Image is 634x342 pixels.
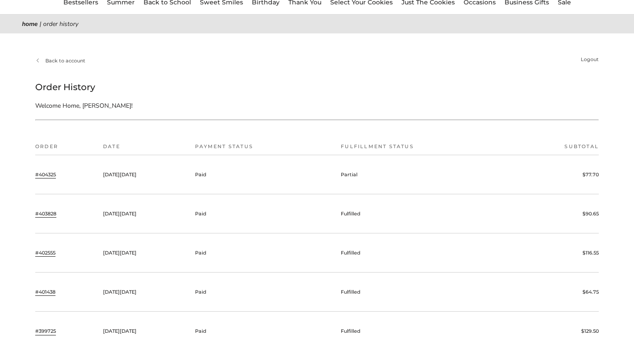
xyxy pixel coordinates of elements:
[336,155,515,194] td: Partial
[515,233,599,273] td: $116.55
[35,57,85,65] a: Back to account
[336,142,515,155] th: Fulfillment status
[99,155,191,194] td: [DATE][DATE]
[35,80,599,95] h1: Order History
[191,233,336,273] td: Paid
[35,210,56,218] a: #403828
[35,142,99,155] th: Order
[35,101,269,111] p: Welcome Home, [PERSON_NAME]!
[40,20,41,28] span: |
[515,142,599,155] th: Subtotal
[191,155,336,194] td: Paid
[515,155,599,194] td: $77.70
[22,19,612,29] nav: breadcrumbs
[191,273,336,312] td: Paid
[35,171,56,178] a: #404325
[99,142,191,155] th: Date
[35,288,55,296] a: #401438
[22,20,38,28] a: Home
[191,142,336,155] th: Payment status
[515,194,599,233] td: $90.65
[43,20,78,28] span: Order History
[515,273,599,312] td: $64.75
[336,273,515,312] td: Fulfilled
[336,194,515,233] td: Fulfilled
[99,194,191,233] td: [DATE][DATE]
[581,55,599,63] a: Logout
[336,233,515,273] td: Fulfilled
[35,327,56,335] a: #399725
[99,273,191,312] td: [DATE][DATE]
[191,194,336,233] td: Paid
[99,233,191,273] td: [DATE][DATE]
[35,249,55,257] a: #402555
